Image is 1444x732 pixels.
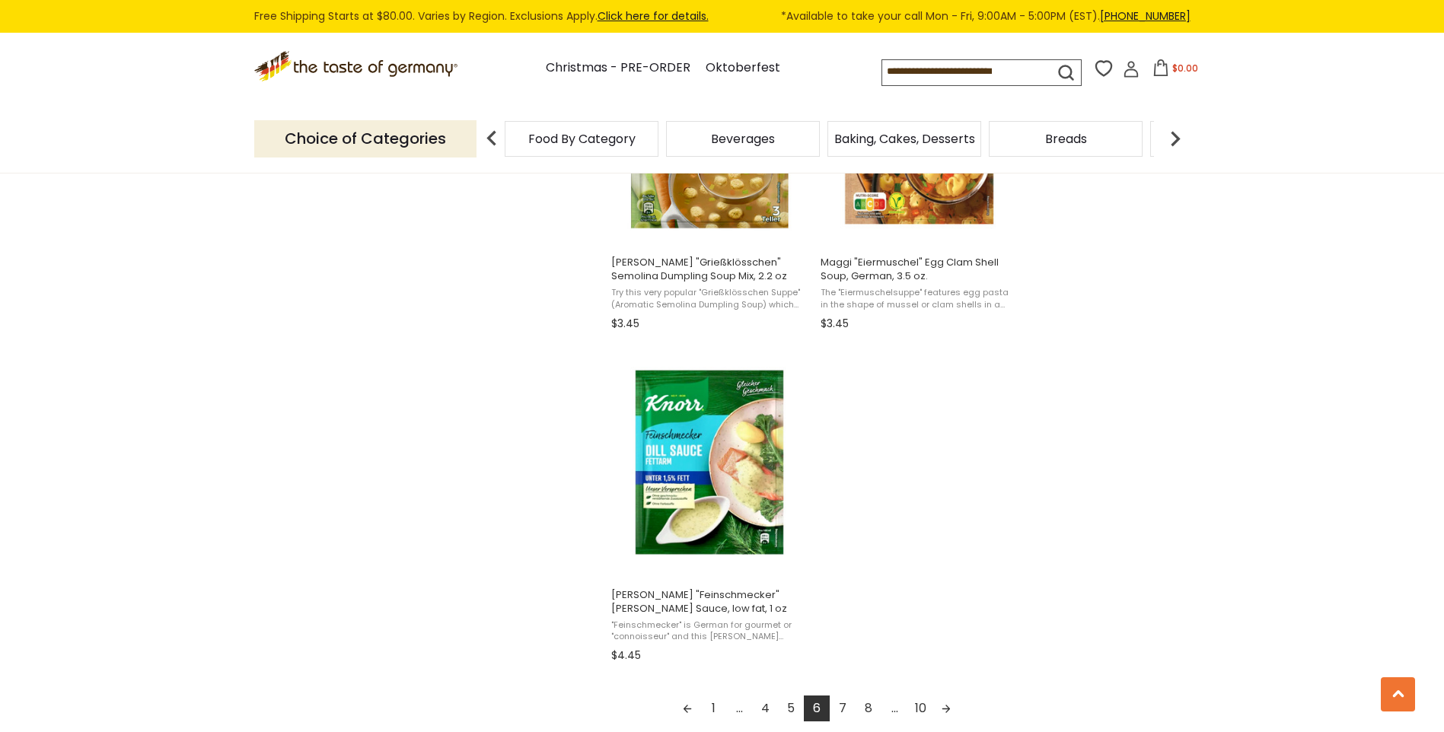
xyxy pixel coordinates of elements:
[1160,123,1191,154] img: next arrow
[821,287,1018,310] span: The "Eiermuschelsuppe" features egg pasta in the shape of mussel or clam shells in a vegetarian b...
[611,588,808,616] span: [PERSON_NAME] "Feinschmecker" [PERSON_NAME] Sauce, low fat, 1 oz
[611,695,1023,726] div: Pagination
[781,8,1191,25] span: *Available to take your call Mon - Fri, 9:00AM - 5:00PM (EST).
[1172,62,1198,75] span: $0.00
[254,8,1191,25] div: Free Shipping Starts at $80.00. Varies by Region. Exclusions Apply.
[477,123,507,154] img: previous arrow
[933,695,959,721] a: Next page
[700,695,726,721] a: 1
[546,58,690,78] a: Christmas - PRE-ORDER
[706,58,780,78] a: Oktoberfest
[821,256,1018,283] span: Maggi "Eiermuschel" Egg Clam Shell Soup, German, 3.5 oz.
[907,695,933,721] a: 10
[1143,59,1207,82] button: $0.00
[778,695,804,721] a: 5
[881,695,907,721] span: ...
[726,695,752,721] span: ...
[611,316,639,332] span: $3.45
[254,120,477,158] p: Choice of Categories
[821,316,849,332] span: $3.45
[830,695,856,721] a: 7
[818,16,1020,336] a: Maggi
[611,287,808,310] span: Try this very popular "Grießklösschen Suppe" (Aromatic Semolina Dumpling Soup) which the whole fa...
[711,133,775,145] a: Beverages
[598,8,709,24] a: Click here for details.
[856,695,881,721] a: 8
[611,648,641,664] span: $4.45
[752,695,778,721] a: 4
[609,16,811,336] a: Knorr
[609,361,811,563] img: Knorr "Feinschmecker" Dill Sauce, low fat, 1 oz
[611,256,808,283] span: [PERSON_NAME] "Grießklösschen" Semolina Dumpling Soup Mix, 2.2 oz
[804,695,830,721] a: 6
[611,619,808,643] span: "Feinschmecker" is German for gourmet or "connoisseur" and this [PERSON_NAME] sauce honors that n...
[1045,133,1087,145] a: Breads
[609,348,811,668] a: Knorr
[1100,8,1191,24] a: [PHONE_NUMBER]
[834,133,975,145] a: Baking, Cakes, Desserts
[674,695,700,721] a: Previous page
[528,133,636,145] a: Food By Category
